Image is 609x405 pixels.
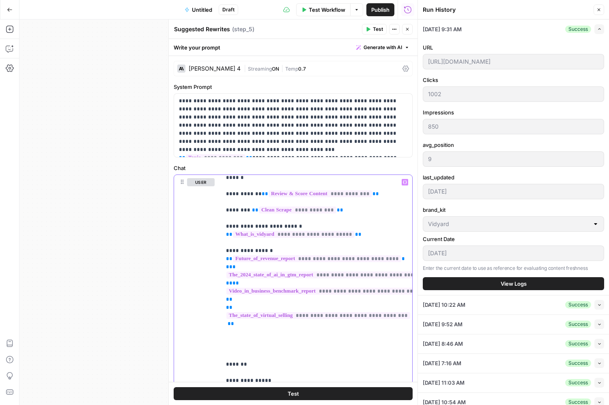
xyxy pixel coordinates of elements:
[565,379,591,386] div: Success
[373,26,383,33] span: Test
[565,321,591,328] div: Success
[353,42,413,53] button: Generate with AI
[180,3,217,16] button: Untitled
[288,390,299,398] span: Test
[187,178,215,186] button: user
[565,360,591,367] div: Success
[364,44,402,51] span: Generate with AI
[423,264,604,272] p: Enter the current date to use as reference for evaluating content freshness
[423,25,462,33] span: [DATE] 9:31 AM
[371,6,390,14] span: Publish
[423,340,463,348] span: [DATE] 8:46 AM
[366,3,394,16] button: Publish
[174,25,230,33] textarea: Suggested Rewrites
[272,66,279,72] span: ON
[423,359,461,367] span: [DATE] 7:16 AM
[248,66,272,72] span: Streaming
[501,280,527,288] span: View Logs
[428,249,599,257] input: September 18, 2025
[174,164,413,172] label: Chat
[423,108,604,116] label: Impressions
[423,43,604,52] label: URL
[174,387,413,400] button: Test
[362,24,387,34] button: Test
[423,277,604,290] button: View Logs
[169,39,417,56] div: Write your prompt
[189,66,241,71] div: [PERSON_NAME] 4
[423,235,604,243] label: Current Date
[232,25,254,33] span: ( step_5 )
[423,76,604,84] label: Clicks
[423,379,465,387] span: [DATE] 11:03 AM
[279,64,285,72] span: |
[192,6,212,14] span: Untitled
[423,320,463,328] span: [DATE] 9:52 AM
[565,26,591,33] div: Success
[285,66,298,72] span: Temp
[428,220,589,228] input: Vidyard
[565,340,591,347] div: Success
[174,83,413,91] label: System Prompt
[298,66,306,72] span: 0.7
[222,6,235,13] span: Draft
[423,301,465,309] span: [DATE] 10:22 AM
[423,173,604,181] label: last_updated
[423,141,604,149] label: avg_position
[309,6,345,14] span: Test Workflow
[423,206,604,214] label: brand_kit
[296,3,350,16] button: Test Workflow
[244,64,248,72] span: |
[565,301,591,308] div: Success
